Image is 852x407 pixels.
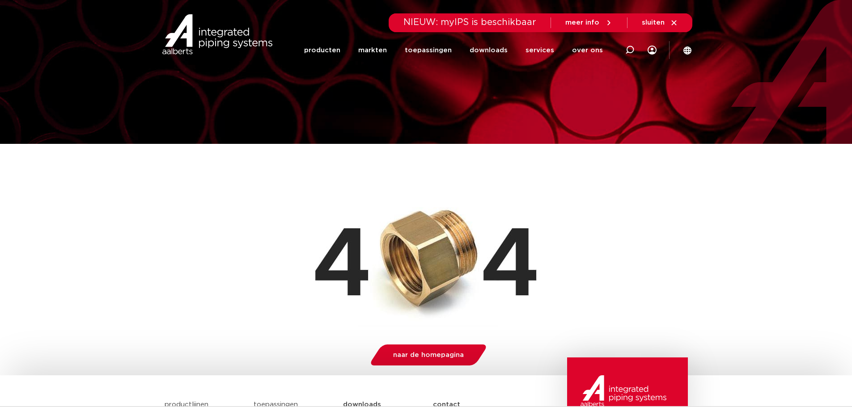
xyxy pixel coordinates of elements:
[165,148,688,177] h1: Pagina niet gevonden
[304,32,603,68] nav: Menu
[393,352,464,358] span: naar de homepagina
[405,32,452,68] a: toepassingen
[470,32,508,68] a: downloads
[368,344,488,365] a: naar de homepagina
[642,19,678,27] a: sluiten
[304,32,340,68] a: producten
[565,19,599,26] span: meer info
[648,32,657,68] div: my IPS
[572,32,603,68] a: over ons
[565,19,613,27] a: meer info
[403,18,536,27] span: NIEUW: myIPS is beschikbaar
[526,32,554,68] a: services
[642,19,665,26] span: sluiten
[358,32,387,68] a: markten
